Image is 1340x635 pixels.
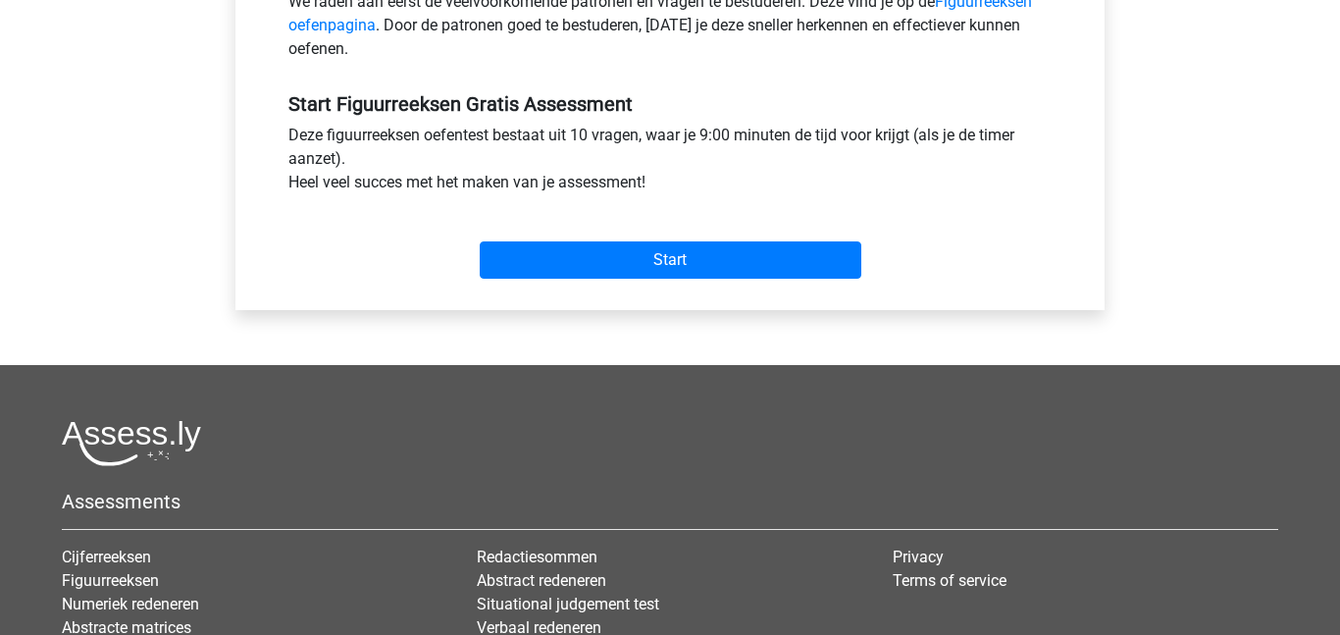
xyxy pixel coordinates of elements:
[893,571,1006,590] a: Terms of service
[62,490,1278,513] h5: Assessments
[288,92,1052,116] h5: Start Figuurreeksen Gratis Assessment
[62,548,151,566] a: Cijferreeksen
[477,595,659,613] a: Situational judgement test
[274,124,1066,202] div: Deze figuurreeksen oefentest bestaat uit 10 vragen, waar je 9:00 minuten de tijd voor krijgt (als...
[477,548,597,566] a: Redactiesommen
[893,548,944,566] a: Privacy
[62,420,201,466] img: Assessly logo
[62,595,199,613] a: Numeriek redeneren
[477,571,606,590] a: Abstract redeneren
[62,571,159,590] a: Figuurreeksen
[480,241,861,279] input: Start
